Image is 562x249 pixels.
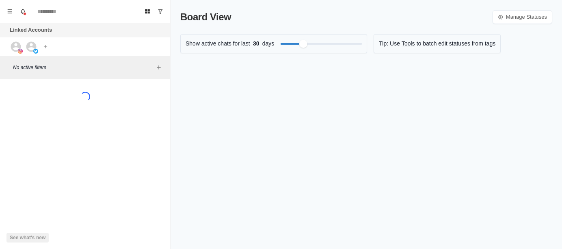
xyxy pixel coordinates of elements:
[299,40,307,48] div: Filter by activity days
[250,39,262,48] span: 30
[16,5,29,18] button: Notifications
[141,5,154,18] button: Board View
[10,26,52,34] p: Linked Accounts
[180,10,231,24] p: Board View
[402,39,415,48] a: Tools
[186,39,250,48] p: Show active chats for last
[3,5,16,18] button: Menu
[493,10,552,24] a: Manage Statuses
[417,39,496,48] p: to batch edit statuses from tags
[154,5,167,18] button: Show unread conversations
[41,42,50,52] button: Add account
[6,233,49,243] button: See what's new
[18,49,23,54] img: picture
[154,63,164,72] button: Add filters
[262,39,275,48] p: days
[13,64,154,71] p: No active filters
[379,39,400,48] p: Tip: Use
[33,49,38,54] img: picture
